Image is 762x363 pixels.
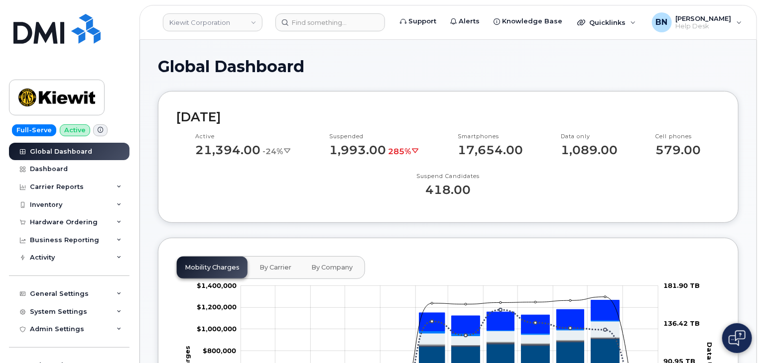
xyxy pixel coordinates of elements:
p: 21,394.00 [195,143,291,157]
p: Active [195,133,291,141]
p: 17,654.00 [458,143,523,157]
tspan: $1,400,000 [197,281,237,289]
tspan: $1,200,000 [197,303,237,311]
span: 285% [388,147,420,156]
p: 418.00 [417,183,480,196]
p: Suspend Candidates [417,173,480,181]
h2: [DATE] [176,109,720,124]
p: Cell phones [656,133,701,141]
h1: Global Dashboard [158,58,739,75]
img: Open chat [729,330,746,346]
p: Suspended [330,133,420,141]
tspan: $800,000 [203,347,236,355]
span: -24% [262,147,291,156]
p: 579.00 [656,143,701,157]
tspan: $1,000,000 [197,325,237,333]
p: 1,993.00 [330,143,420,157]
p: 1,089.00 [561,143,618,157]
tspan: 181.90 TB [663,281,700,289]
span: By Company [311,264,353,272]
p: Data only [561,133,618,141]
span: By Carrier [259,264,291,272]
p: Smartphones [458,133,523,141]
tspan: 136.42 TB [663,320,700,328]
